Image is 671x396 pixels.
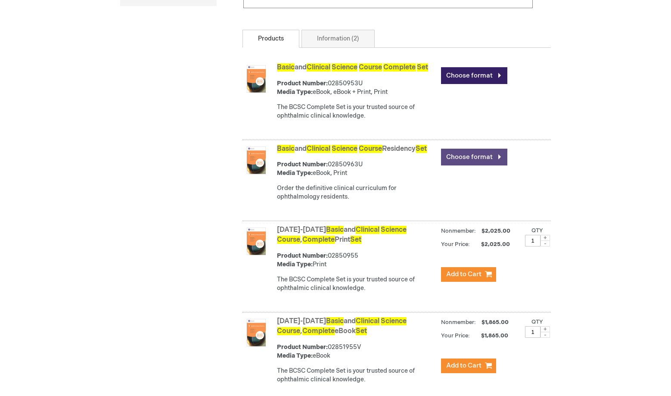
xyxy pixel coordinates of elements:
label: Qty [531,318,543,325]
strong: Your Price: [441,241,470,248]
span: $2,025.00 [480,228,512,234]
div: The BCSC Complete Set is your trusted source of ophthalmic clinical knowledge. [277,275,437,293]
span: Set [356,327,367,335]
span: Basic [326,226,344,234]
strong: Media Type: [277,169,313,177]
div: 02850953U eBook, eBook + Print, Print [277,79,437,97]
img: Basic and Clinical Science Course Residency Set [242,147,270,174]
strong: Product Number: [277,161,328,168]
input: Qty [525,235,541,246]
span: Basic [326,317,344,325]
button: Add to Cart [441,359,496,373]
span: Clinical [307,145,330,153]
a: [DATE]-[DATE]BasicandClinical Science Course,CompletePrintSet [277,226,407,244]
img: 2025-2026 Basic and Clinical Science Course, Complete Print Set [242,228,270,255]
div: The BCSC Complete Set is your trusted source of ophthalmic clinical knowledge. [277,367,437,384]
span: Clinical [356,226,379,234]
a: BasicandClinical Science CourseResidencySet [277,145,427,153]
strong: Nonmember: [441,317,476,328]
label: Qty [531,227,543,234]
span: Course [277,236,300,244]
strong: Media Type: [277,88,313,96]
div: 02850955 Print [277,252,437,269]
span: Course [359,63,382,72]
a: [DATE]-[DATE]BasicandClinical Science Course,CompleteeBookSet [277,317,407,335]
span: Set [416,145,427,153]
div: 02851955V eBook [277,343,437,360]
strong: Media Type: [277,352,313,359]
span: Complete [302,327,335,335]
span: Science [332,63,357,72]
span: $1,865.00 [480,319,510,326]
span: Basic [277,145,295,153]
span: $2,025.00 [471,241,511,248]
span: Clinical [356,317,379,325]
div: Order the definitive clinical curriculum for ophthalmology residents. [277,184,437,201]
strong: Media Type: [277,261,313,268]
strong: Product Number: [277,343,328,351]
strong: Product Number: [277,80,328,87]
a: Choose format [441,149,507,165]
span: $1,865.00 [471,332,509,339]
strong: Nonmember: [441,226,476,237]
span: Science [381,317,407,325]
span: Complete [383,63,416,72]
a: Choose format [441,67,507,84]
button: Add to Cart [441,267,496,282]
span: Add to Cart [446,270,482,278]
img: Basic and Clinical Science Course Complete Set [242,65,270,93]
div: The BCSC Complete Set is your trusted source of ophthalmic clinical knowledge. [277,103,437,120]
span: Course [359,145,382,153]
span: Add to Cart [446,362,482,370]
span: Science [332,145,357,153]
a: BasicandClinical Science Course Complete Set [277,63,428,72]
strong: Your Price: [441,332,470,339]
span: Basic [277,63,295,72]
input: Qty [525,326,541,338]
a: Products [242,30,299,48]
span: Set [417,63,428,72]
span: Course [277,327,300,335]
span: Set [350,236,361,244]
span: Clinical [307,63,330,72]
strong: Product Number: [277,252,328,259]
span: Complete [302,236,335,244]
span: Science [381,226,407,234]
img: 2025-2026 Basic and Clinical Science Course, Complete eBook Set [242,319,270,346]
div: 02850963U eBook, Print [277,160,437,178]
a: Information (2) [301,30,375,48]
